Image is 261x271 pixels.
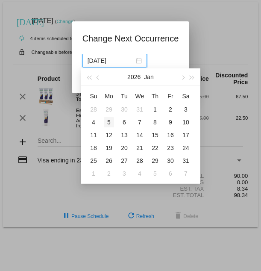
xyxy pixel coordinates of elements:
[88,156,99,166] div: 25
[88,117,99,127] div: 4
[132,167,147,180] td: 2/4/2026
[181,168,191,179] div: 7
[178,103,194,116] td: 1/3/2026
[147,116,163,129] td: 1/8/2026
[117,89,132,103] th: Tue
[181,130,191,140] div: 17
[163,89,178,103] th: Fri
[132,103,147,116] td: 12/31/2025
[147,154,163,167] td: 1/29/2026
[94,68,103,85] button: Previous month (PageUp)
[135,156,145,166] div: 28
[163,167,178,180] td: 2/6/2026
[135,143,145,153] div: 21
[147,167,163,180] td: 2/5/2026
[150,143,160,153] div: 22
[86,103,101,116] td: 12/28/2025
[119,104,129,115] div: 30
[165,104,176,115] div: 2
[132,129,147,141] td: 1/14/2026
[178,154,194,167] td: 1/31/2026
[117,154,132,167] td: 1/27/2026
[165,156,176,166] div: 30
[178,68,187,85] button: Next month (PageDown)
[147,89,163,103] th: Thu
[132,89,147,103] th: Wed
[101,116,117,129] td: 1/5/2026
[163,103,178,116] td: 1/2/2026
[101,89,117,103] th: Mon
[135,130,145,140] div: 14
[132,141,147,154] td: 1/21/2026
[101,167,117,180] td: 2/2/2026
[104,156,114,166] div: 26
[117,103,132,116] td: 12/30/2025
[119,143,129,153] div: 20
[86,129,101,141] td: 1/11/2026
[104,130,114,140] div: 12
[165,168,176,179] div: 6
[117,141,132,154] td: 1/20/2026
[181,104,191,115] div: 3
[119,130,129,140] div: 13
[88,104,99,115] div: 28
[101,141,117,154] td: 1/19/2026
[147,129,163,141] td: 1/15/2026
[178,167,194,180] td: 2/7/2026
[181,143,191,153] div: 24
[147,103,163,116] td: 1/1/2026
[101,154,117,167] td: 1/26/2026
[104,117,114,127] div: 5
[86,154,101,167] td: 1/25/2026
[86,116,101,129] td: 1/4/2026
[82,32,179,45] h1: Change Next Occurrence
[163,154,178,167] td: 1/30/2026
[104,104,114,115] div: 29
[181,156,191,166] div: 31
[132,154,147,167] td: 1/28/2026
[144,68,154,85] button: Jan
[88,143,99,153] div: 18
[150,130,160,140] div: 15
[117,167,132,180] td: 2/3/2026
[119,168,129,179] div: 3
[135,104,145,115] div: 31
[178,89,194,103] th: Sat
[147,141,163,154] td: 1/22/2026
[135,117,145,127] div: 7
[104,168,114,179] div: 2
[104,143,114,153] div: 19
[150,168,160,179] div: 5
[163,141,178,154] td: 1/23/2026
[178,141,194,154] td: 1/24/2026
[188,68,197,85] button: Next year (Control + right)
[163,116,178,129] td: 1/9/2026
[165,130,176,140] div: 16
[86,89,101,103] th: Sun
[150,156,160,166] div: 29
[150,104,160,115] div: 1
[181,117,191,127] div: 10
[163,129,178,141] td: 1/16/2026
[88,168,99,179] div: 1
[86,141,101,154] td: 1/18/2026
[150,117,160,127] div: 8
[88,130,99,140] div: 11
[101,103,117,116] td: 12/29/2025
[135,168,145,179] div: 4
[101,129,117,141] td: 1/12/2026
[127,68,141,85] button: 2026
[119,156,129,166] div: 27
[119,117,129,127] div: 6
[165,117,176,127] div: 9
[165,143,176,153] div: 23
[86,167,101,180] td: 2/1/2026
[178,129,194,141] td: 1/17/2026
[178,116,194,129] td: 1/10/2026
[117,116,132,129] td: 1/6/2026
[117,129,132,141] td: 1/13/2026
[84,68,94,85] button: Last year (Control + left)
[88,56,134,65] input: Select date
[132,116,147,129] td: 1/7/2026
